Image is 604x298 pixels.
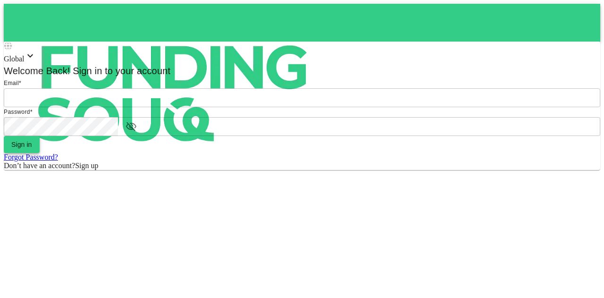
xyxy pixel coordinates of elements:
span: Password [4,109,30,115]
a: Forgot Password? [4,153,58,161]
span: Email [4,80,19,86]
div: Global [4,50,600,63]
input: password [4,117,118,136]
a: logo [4,4,600,42]
span: Welcome Back! [4,66,70,76]
span: Sign in to your account [70,66,171,76]
input: email [4,88,600,107]
button: Sign in [4,136,40,153]
span: Sign up [75,162,98,170]
img: logo [4,4,344,183]
span: Don’t have an account? [4,162,75,170]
